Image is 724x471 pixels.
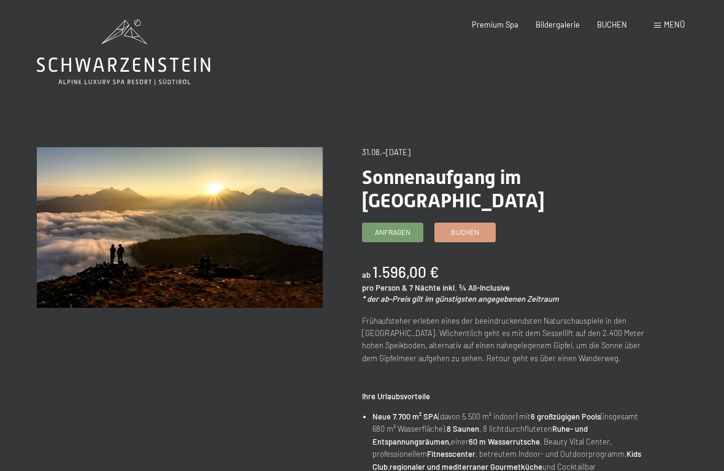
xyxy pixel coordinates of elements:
span: Anfragen [375,227,410,237]
em: * der ab-Preis gilt im günstigsten angegebenen Zeitraum [362,294,559,304]
strong: 6 großzügigen Pools [531,412,601,421]
span: pro Person & [362,283,407,293]
span: Menü [664,20,685,29]
a: Premium Spa [472,20,518,29]
span: Sonnenaufgang im [GEOGRAPHIC_DATA] [362,166,545,212]
strong: 8 Saunen [447,424,479,434]
span: inkl. ¾ All-Inclusive [442,283,510,293]
strong: Neue 7.700 m² SPA [372,412,438,421]
span: 7 Nächte [409,283,441,293]
span: ab [362,270,371,280]
a: Anfragen [363,223,423,242]
strong: Fitnesscenter [427,449,476,459]
span: 31.08.–[DATE] [362,147,410,157]
span: Buchen [451,227,479,237]
img: Sonnenaufgang im Ahrntal [37,147,323,308]
a: Buchen [435,223,495,242]
p: Frühaufsteher erleben eines der beeindruckendsten Naturschauspiele in den [GEOGRAPHIC_DATA]. Wöch... [362,315,648,365]
strong: 60 m Wasserrutsche [469,437,540,446]
b: 1.596,00 € [372,263,439,281]
strong: Ruhe- und Entspannungsräumen, [372,424,588,446]
strong: Ihre Urlaubsvorteile [362,391,430,401]
a: Bildergalerie [536,20,580,29]
a: BUCHEN [597,20,627,29]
